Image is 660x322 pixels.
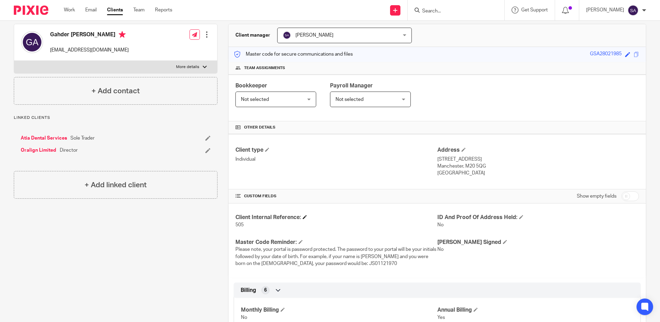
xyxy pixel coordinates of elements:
p: Individual [235,156,437,163]
h4: CUSTOM FIELDS [235,193,437,199]
span: No [437,222,444,227]
a: Team [133,7,145,13]
i: Primary [119,31,126,38]
a: Atia Dental Services [21,135,67,142]
span: Please note, your portal is password protected. The password to your portal will be your initials... [235,247,436,266]
h4: Client type [235,146,437,154]
h4: Address [437,146,639,154]
img: svg%3E [21,31,43,53]
span: Bookkeeper [235,83,267,88]
h4: + Add contact [91,86,140,96]
input: Search [421,8,484,15]
label: Show empty fields [577,193,617,200]
h4: [PERSON_NAME] Signed [437,239,639,246]
span: Not selected [241,97,269,102]
a: Email [85,7,97,13]
p: [EMAIL_ADDRESS][DOMAIN_NAME] [50,47,129,54]
span: Not selected [336,97,363,102]
img: svg%3E [628,5,639,16]
a: Clients [107,7,123,13]
a: Work [64,7,75,13]
h4: Client Internal Reference: [235,214,437,221]
p: [STREET_ADDRESS] [437,156,639,163]
p: Master code for secure communications and files [234,51,353,58]
p: Linked clients [14,115,217,121]
span: Payroll Manager [330,83,373,88]
p: More details [176,64,199,70]
span: Director [60,147,78,154]
div: GSA28021985 [590,50,622,58]
img: Pixie [14,6,48,15]
span: No [241,315,247,320]
span: [PERSON_NAME] [295,33,333,38]
span: Other details [244,125,275,130]
p: [GEOGRAPHIC_DATA] [437,170,639,177]
span: Sole Trader [70,135,95,142]
a: Reports [155,7,172,13]
span: Team assignments [244,65,285,71]
span: No [437,247,444,252]
h4: Master Code Reminder: [235,239,437,246]
p: Manchester, M20 5QG [437,163,639,170]
span: 505 [235,222,244,227]
h4: + Add linked client [85,180,147,190]
h3: Client manager [235,32,270,39]
span: 6 [264,287,267,294]
span: Billing [241,287,256,294]
span: Get Support [521,8,548,12]
h4: Gahder [PERSON_NAME] [50,31,129,40]
span: Yes [437,315,445,320]
a: Oralign Limited [21,147,56,154]
p: [PERSON_NAME] [586,7,624,13]
img: svg%3E [283,31,291,39]
h4: Annual Billing [437,306,633,314]
h4: ID And Proof Of Address Held: [437,214,639,221]
h4: Monthly Billing [241,306,437,314]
